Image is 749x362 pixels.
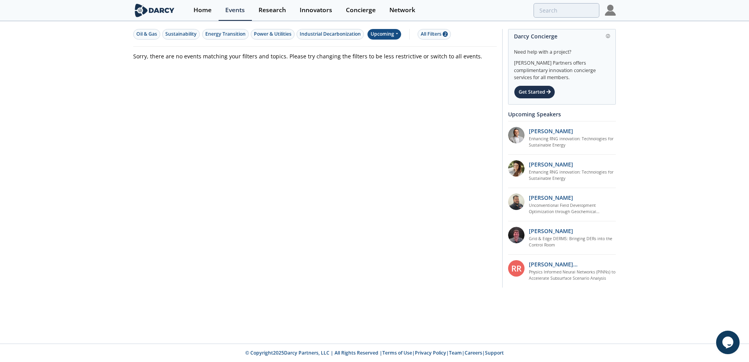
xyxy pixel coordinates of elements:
[133,52,497,60] p: Sorry, there are no events matching your filters and topics. Please try changing the filters to b...
[85,349,664,357] p: © Copyright 2025 Darcy Partners, LLC | All Rights Reserved | | | | |
[194,7,212,13] div: Home
[529,236,616,248] a: Grid & Edge DERMS: Bringing DERs into the Control Room
[508,160,525,177] img: 737ad19b-6c50-4cdf-92c7-29f5966a019e
[389,7,415,13] div: Network
[514,56,610,81] div: [PERSON_NAME] Partners offers complimentary innovation concierge services for all members.
[346,7,376,13] div: Concierge
[382,349,412,356] a: Terms of Use
[300,31,361,38] div: Industrial Decarbonization
[162,29,200,40] button: Sustainability
[443,31,448,37] span: 2
[133,29,160,40] button: Oil & Gas
[205,31,246,38] div: Energy Transition
[465,349,482,356] a: Careers
[225,7,245,13] div: Events
[367,29,402,40] div: Upcoming
[508,107,616,121] div: Upcoming Speakers
[300,7,332,13] div: Innovators
[716,331,741,354] iframe: chat widget
[202,29,249,40] button: Energy Transition
[508,127,525,143] img: 1fdb2308-3d70-46db-bc64-f6eabefcce4d
[133,4,176,17] img: logo-wide.svg
[529,227,573,235] p: [PERSON_NAME]
[254,31,291,38] div: Power & Utilities
[508,194,525,210] img: 2k2ez1SvSiOh3gKHmcgF
[165,31,197,38] div: Sustainability
[534,3,599,18] input: Advanced Search
[529,269,616,282] a: Physics Informed Neural Networks (PINNs) to Accelerate Subsurface Scenario Analysis
[449,349,462,356] a: Team
[529,169,616,182] a: Enhancing RNG innovation: Technologies for Sustainable Energy
[529,203,616,215] a: Unconventional Field Development Optimization through Geochemical Fingerprinting Technology
[514,29,610,43] div: Darcy Concierge
[485,349,504,356] a: Support
[606,34,610,38] img: information.svg
[508,260,525,277] div: RR
[508,227,525,243] img: accc9a8e-a9c1-4d58-ae37-132228efcf55
[529,194,573,202] p: [PERSON_NAME]
[529,127,573,135] p: [PERSON_NAME]
[605,5,616,16] img: Profile
[418,29,451,40] button: All Filters 2
[415,349,446,356] a: Privacy Policy
[514,43,610,56] div: Need help with a project?
[514,85,555,99] div: Get Started
[529,260,616,268] p: [PERSON_NAME] [PERSON_NAME]
[529,160,573,168] p: [PERSON_NAME]
[136,31,157,38] div: Oil & Gas
[529,136,616,148] a: Enhancing RNG innovation: Technologies for Sustainable Energy
[251,29,295,40] button: Power & Utilities
[297,29,364,40] button: Industrial Decarbonization
[259,7,286,13] div: Research
[421,31,448,38] div: All Filters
